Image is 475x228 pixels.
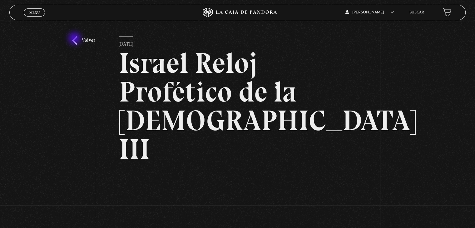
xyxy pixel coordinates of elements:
a: Volver [72,36,95,45]
span: Cerrar [27,16,42,20]
a: Buscar [409,11,424,14]
h2: Israel Reloj Profético de la [DEMOGRAPHIC_DATA] III [119,49,356,164]
span: [PERSON_NAME] [345,11,394,14]
a: View your shopping cart [443,8,451,17]
span: Menu [29,11,40,14]
p: [DATE] [119,36,133,49]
